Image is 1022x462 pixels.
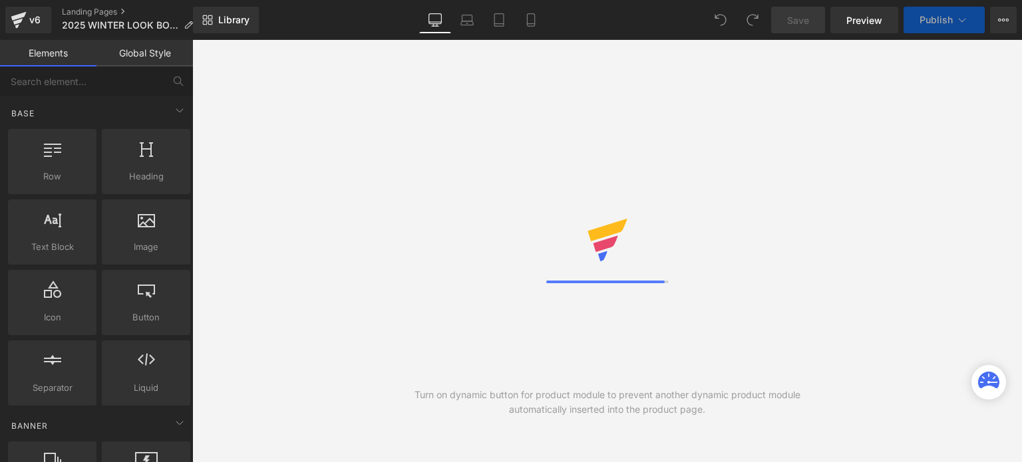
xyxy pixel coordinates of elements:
a: Mobile [515,7,547,33]
a: New Library [193,7,259,33]
a: Desktop [419,7,451,33]
span: Text Block [12,240,92,254]
span: Row [12,170,92,183]
a: Tablet [483,7,515,33]
a: Laptop [451,7,483,33]
div: Turn on dynamic button for product module to prevent another dynamic product module automatically... [400,388,815,417]
button: Redo [739,7,766,33]
a: Global Style [96,40,193,66]
button: Publish [904,7,985,33]
span: Image [106,240,186,254]
span: Heading [106,170,186,183]
span: Button [106,310,186,324]
a: v6 [5,7,51,33]
span: Library [218,14,250,26]
a: Preview [830,7,898,33]
span: Base [10,107,36,120]
span: Banner [10,419,49,432]
span: Separator [12,381,92,395]
span: Icon [12,310,92,324]
span: Publish [920,15,953,25]
span: 2025 WINTER LOOK BOOK [62,20,178,31]
span: Liquid [106,381,186,395]
a: Landing Pages [62,7,204,17]
button: Undo [707,7,734,33]
span: Preview [846,13,882,27]
div: v6 [27,11,43,29]
span: Save [787,13,809,27]
button: More [990,7,1017,33]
